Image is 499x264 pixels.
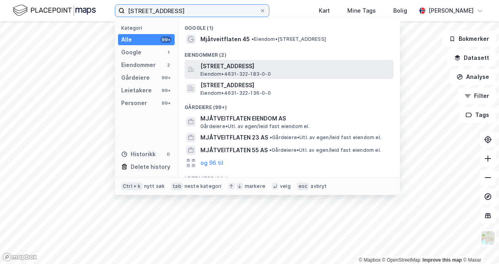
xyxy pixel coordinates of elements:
a: Mapbox homepage [2,253,37,262]
div: 99+ [160,36,171,43]
button: og 96 til [200,158,223,168]
div: Mine Tags [347,6,376,15]
div: 99+ [160,87,171,94]
span: • [269,147,272,153]
span: Eiendom • 4631-322-136-0-0 [200,90,271,96]
span: [STREET_ADDRESS] [200,61,390,71]
span: Eiendom • [STREET_ADDRESS] [251,36,326,42]
span: Mjåtveitflaten 45 [200,34,250,44]
div: 1 [165,49,171,55]
div: Google (1) [178,19,400,33]
div: Leietakere [121,86,152,95]
div: esc [297,182,309,190]
span: Gårdeiere • Utl. av egen/leid fast eiendom el. [200,123,310,130]
button: Tags [459,107,496,123]
div: 0 [165,151,171,157]
div: Personer [121,98,147,108]
span: Eiendom • 4631-322-183-0-0 [200,71,271,77]
a: Mapbox [359,257,381,263]
button: Filter [458,88,496,104]
button: Analyse [450,69,496,85]
span: Gårdeiere • Utl. av egen/leid fast eiendom el. [270,134,381,141]
iframe: Chat Widget [459,226,499,264]
button: Bokmerker [442,31,496,47]
div: nytt søk [144,183,165,189]
a: Improve this map [423,257,462,263]
img: logo.f888ab2527a4732fd821a326f86c7f29.svg [13,4,96,17]
div: markere [245,183,265,189]
div: 99+ [160,100,171,106]
a: OpenStreetMap [382,257,421,263]
div: Ctrl + k [121,182,143,190]
span: • [270,134,272,140]
div: velg [280,183,291,189]
div: Leietakere (99+) [178,169,400,184]
div: 2 [165,62,171,68]
span: • [251,36,254,42]
div: Gårdeiere [121,73,150,82]
div: Delete history [131,162,170,172]
div: Google [121,48,141,57]
div: Gårdeiere (99+) [178,98,400,112]
input: Søk på adresse, matrikkel, gårdeiere, leietakere eller personer [125,5,259,17]
div: neste kategori [185,183,222,189]
span: [STREET_ADDRESS] [200,80,390,90]
div: tab [171,182,183,190]
div: [PERSON_NAME] [429,6,474,15]
div: Kategori [121,25,175,31]
div: Historikk [121,149,156,159]
div: Bolig [393,6,407,15]
div: Eiendommer [121,60,156,70]
div: Kart [319,6,330,15]
span: MJÅTVEITFLATEN EIENDOM AS [200,114,390,123]
div: Eiendommer (2) [178,46,400,60]
div: avbryt [310,183,327,189]
div: Alle [121,35,132,44]
span: MJÅTVEITFLATEN 55 AS [200,145,268,155]
div: Kontrollprogram for chat [459,226,499,264]
div: 99+ [160,75,171,81]
button: Datasett [448,50,496,66]
span: Gårdeiere • Utl. av egen/leid fast eiendom el. [269,147,381,153]
span: MJÅTVEITFLATEN 23 AS [200,133,268,142]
